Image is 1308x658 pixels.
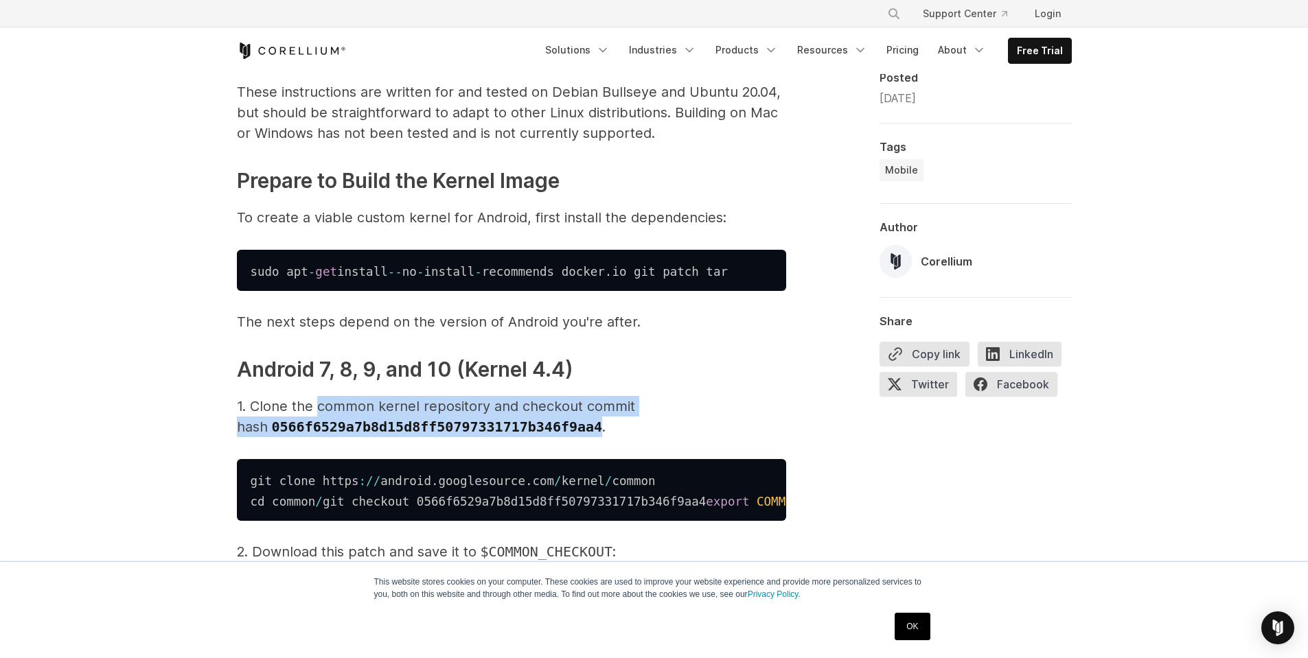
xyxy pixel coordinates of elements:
span: / [605,473,612,487]
span: Facebook [965,372,1057,397]
a: Products [707,38,786,62]
img: Corellium [880,245,913,278]
div: Navigation Menu [871,1,1072,26]
span: export [706,494,749,508]
code: git clone https android googlesource com kernel common cd common git checkout 0566f6529a7b8d15d8f... [251,473,960,508]
button: Search [882,1,906,26]
p: The next steps depend on the version of Android you're after. [237,312,786,332]
a: Pricing [878,38,927,62]
p: To create a viable custom kernel for Android, first install the dependencies: [237,207,786,228]
span: Twitter [880,372,957,397]
a: Twitter [880,372,965,402]
span: / [315,494,323,508]
p: 1. Clone the common kernel repository and checkout commit hash . [237,396,786,437]
div: Share [880,314,1072,328]
a: Mobile [880,159,923,181]
span: . [525,473,533,487]
span: / [366,473,374,487]
span: / [374,473,381,487]
span: - [417,264,424,278]
a: Login [1024,1,1072,26]
span: get [315,264,337,278]
a: Resources [789,38,875,62]
h3: Prepare to Build the Kernel Image [237,165,786,196]
span: COMMON_CHECKOUT [757,494,865,508]
a: Solutions [537,38,618,62]
span: - [308,264,316,278]
a: Support Center [912,1,1018,26]
span: : [359,473,367,487]
p: 2. Download this patch and save it to : [237,541,786,562]
p: This website stores cookies on your computer. These cookies are used to improve your website expe... [374,576,934,600]
div: Tags [880,140,1072,154]
span: - [474,264,482,278]
code: $COMMON_CHECKOUT [481,543,613,560]
span: -- [388,264,402,278]
div: Posted [880,71,1072,84]
p: These instructions are written for and tested on Debian Bullseye and Ubuntu 20.04, but should be ... [237,82,786,143]
a: Free Trial [1009,38,1071,63]
a: About [930,38,994,62]
span: . [605,264,612,278]
code: 0566f6529a7b8d15d8ff50797331717b346f9aa4 [272,419,603,435]
span: / [554,473,562,487]
span: Mobile [885,163,918,177]
span: LinkedIn [978,342,1062,366]
span: [DATE] [880,91,916,105]
span: . [431,473,439,487]
a: Corellium Home [237,43,346,59]
div: Open Intercom Messenger [1261,611,1294,644]
code: sudo apt install no install recommends docker io git patch tar [251,264,728,278]
a: OK [895,613,930,640]
a: Facebook [965,372,1066,402]
a: Industries [621,38,704,62]
a: LinkedIn [978,342,1070,372]
h3: Android 7, 8, 9, and 10 (Kernel 4.4) [237,354,786,385]
div: Author [880,220,1072,234]
button: Copy link [880,342,969,366]
div: Navigation Menu [537,38,1072,64]
a: Privacy Policy. [748,589,801,599]
div: Corellium [921,253,972,270]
